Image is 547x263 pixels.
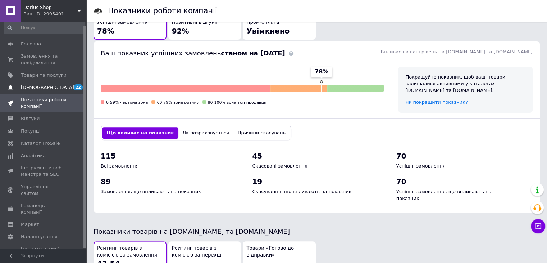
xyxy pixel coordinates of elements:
span: 70 [396,177,406,186]
a: Як покращити показник? [405,99,468,105]
button: Пром-оплатаУвімкнено [243,15,316,40]
span: Скасування, що впливають на показник [252,189,351,194]
span: 19 [252,177,262,186]
span: Успішні замовлення, що впливають на показник [396,189,492,201]
input: Пошук [4,21,85,34]
button: Успішні замовлення78% [94,15,167,40]
span: 0-59% червона зона [106,100,148,105]
span: Успішні замовлення [97,19,147,26]
span: Darius Shop [23,4,77,11]
span: Рейтинг товарів з комісією за замовлення [97,245,163,258]
span: [DEMOGRAPHIC_DATA] [21,84,74,91]
span: Інструменти веб-майстра та SEO [21,165,67,178]
span: Відгуки [21,115,40,122]
span: Товари та послуги [21,72,67,79]
button: Позитивні відгуки92% [168,15,241,40]
span: 115 [101,152,116,160]
span: Ваш показник успішних замовлень [101,49,285,57]
span: Всі замовлення [101,163,138,169]
span: Успішні замовлення [396,163,446,169]
button: Причини скасувань [233,127,290,139]
span: Покупці [21,128,40,134]
button: Як розраховується [178,127,233,139]
span: Впливає на ваш рівень на [DOMAIN_NAME] та [DOMAIN_NAME] [380,49,533,54]
span: Замовлення, що впливають на показник [101,189,201,194]
span: 78% [97,27,114,35]
span: 89 [101,177,111,186]
span: 78% [315,68,328,76]
span: Каталог ProSale [21,140,60,147]
span: 60-79% зона ризику [157,100,199,105]
div: Ваш ID: 2995401 [23,11,86,17]
span: Показники роботи компанії [21,97,67,110]
h1: Показники роботи компанії [108,6,217,15]
span: Аналітика [21,152,46,159]
span: Позитивні відгуки [172,19,218,26]
span: Увімкнено [246,27,290,35]
span: Рейтинг товарів з комісією за перехід [172,245,238,258]
span: Управління сайтом [21,183,67,196]
span: Замовлення та повідомлення [21,53,67,66]
span: Маркет [21,221,39,228]
span: 45 [252,152,262,160]
span: 80-100% зона топ-продавця [208,100,266,105]
span: Гаманець компанії [21,202,67,215]
button: Що впливає на показник [102,127,178,139]
span: Показники товарів на [DOMAIN_NAME] та [DOMAIN_NAME] [94,228,290,235]
b: станом на [DATE] [221,49,285,57]
div: Покращуйте показник, щоб ваші товари залишалися активними у каталогах [DOMAIN_NAME] та [DOMAIN_NA... [405,74,525,94]
button: Чат з покупцем [531,219,545,233]
span: Головна [21,41,41,47]
span: 70 [396,152,406,160]
span: Скасовані замовлення [252,163,307,169]
span: 22 [74,84,83,90]
span: 92% [172,27,189,35]
span: Налаштування [21,233,58,240]
span: Товари «Готово до відправки» [246,245,312,258]
span: Пром-оплата [246,19,279,26]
